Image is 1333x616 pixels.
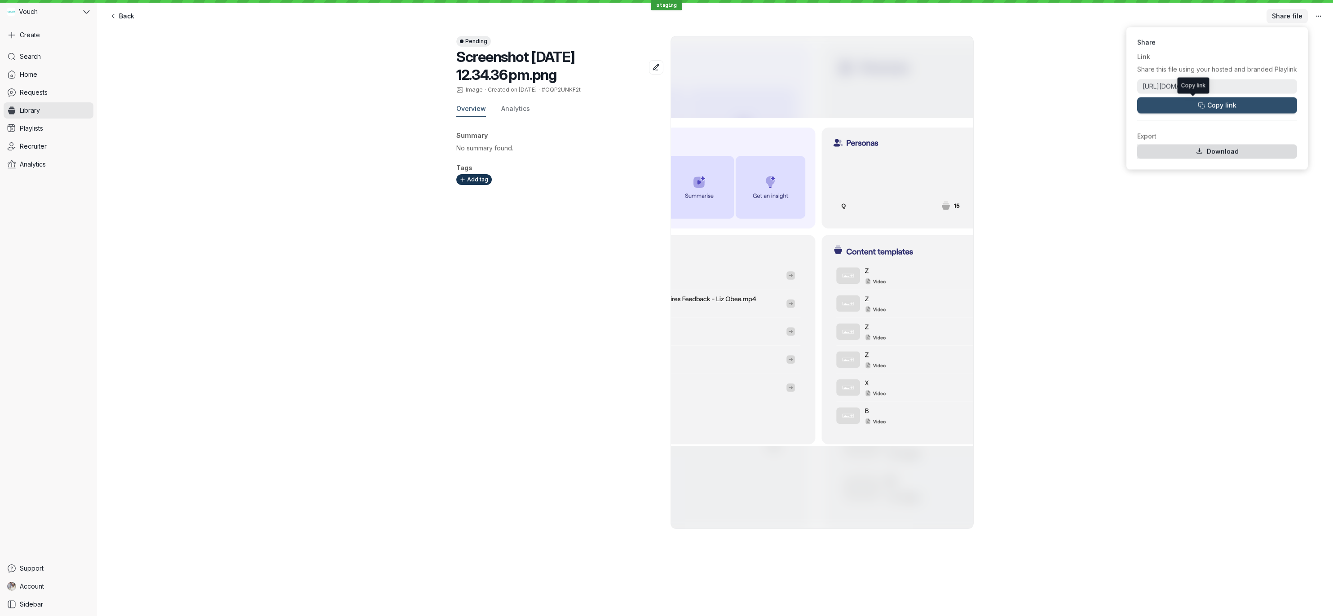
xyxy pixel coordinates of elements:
span: Analytics [501,104,530,113]
span: Created on [DATE] [488,86,537,93]
span: Requests [20,88,48,97]
span: Account [20,582,44,591]
a: [URL][DOMAIN_NAME] [1137,82,1297,91]
span: Overview [456,104,486,113]
a: Recruiter [4,138,93,154]
span: Home [20,70,37,79]
a: Download [1137,145,1297,159]
a: Gary Zurnamer avatarAccount [4,578,93,594]
p: No summary found. [456,144,663,153]
button: Edit file name [649,60,663,75]
h4: Export [1137,132,1297,141]
span: Recruiter [20,142,47,151]
a: Back [104,9,140,23]
h4: Link [1137,53,1297,62]
span: Share file [1272,12,1302,21]
a: Playlists [4,120,93,136]
span: Analytics [20,160,46,169]
h3: Share [1137,38,1297,47]
button: More actions [1311,9,1326,23]
span: Support [20,564,44,573]
a: Home [4,66,93,83]
button: Pending [456,36,491,47]
span: Sidebar [20,600,43,609]
span: Search [20,52,41,61]
div: Vouch [4,4,81,20]
span: Screenshot [DATE] 12.34.36 pm.png [456,48,574,84]
img: Gary Zurnamer avatar [7,582,16,591]
span: · [483,86,488,93]
span: · [537,86,542,93]
span: Summary [456,132,488,139]
span: Create [20,31,40,40]
a: Requests [4,84,93,101]
button: Share file [1267,9,1308,23]
div: Download [1207,147,1239,156]
span: Copy link [1207,101,1236,110]
span: Playlists [20,124,43,133]
img: Vouch avatar [7,8,15,16]
a: Sidebar [4,596,93,612]
a: Analytics [4,156,93,172]
span: Library [20,106,40,115]
button: Vouch avatarVouch [4,4,93,20]
p: Share this file using your hosted and branded Playlink [1137,65,1297,74]
div: Share file [1126,27,1308,170]
span: Image [466,86,483,93]
span: #OQP2UNKF2t [542,86,581,93]
button: Add tag [456,174,492,185]
button: Create [4,27,93,43]
button: Copy link [1137,97,1297,114]
a: Search [4,48,93,65]
span: Vouch [19,7,38,16]
a: Library [4,102,93,119]
div: Copy link [1181,81,1206,90]
span: Back [119,12,134,21]
span: Tags [456,164,472,172]
a: Support [4,560,93,576]
img: f73eecfa-822d-4e42-8653-7365cbb116a5.png [576,36,1068,528]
